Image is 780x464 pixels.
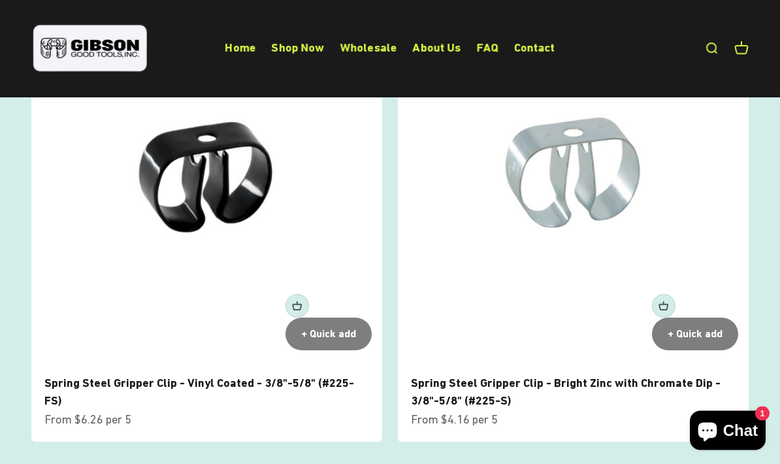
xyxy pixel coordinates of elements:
[413,41,461,55] a: About Us
[477,41,498,55] a: FAQ
[225,41,256,55] a: Home
[652,318,738,351] button: + Quick add
[44,411,131,430] sale-price: From $6.26 per 5
[668,326,723,343] div: + Quick add
[285,318,372,351] button: + Quick add
[31,10,382,361] img: Gripper clip, made & shipped from the USA!
[285,295,309,318] button: + Quick add
[340,41,397,55] a: Wholesale
[411,376,721,408] a: Spring Steel Gripper Clip - Bright Zinc with Chromate Dip - 3/8"-5/8" (#225-S)
[398,10,749,361] img: Spring Steel Gripper Clip - Bright Zinc with Chromate Dip - 3/8"-5/8" (#225-S)
[514,41,555,55] a: Contact
[652,295,675,318] button: + Quick add
[301,326,356,343] div: + Quick add
[686,411,770,454] inbox-online-store-chat: Shopify online store chat
[44,376,354,408] a: Spring Steel Gripper Clip - Vinyl Coated - 3/8"-5/8" (#225-FS)
[272,41,325,55] a: Shop Now
[411,411,498,430] sale-price: From $4.16 per 5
